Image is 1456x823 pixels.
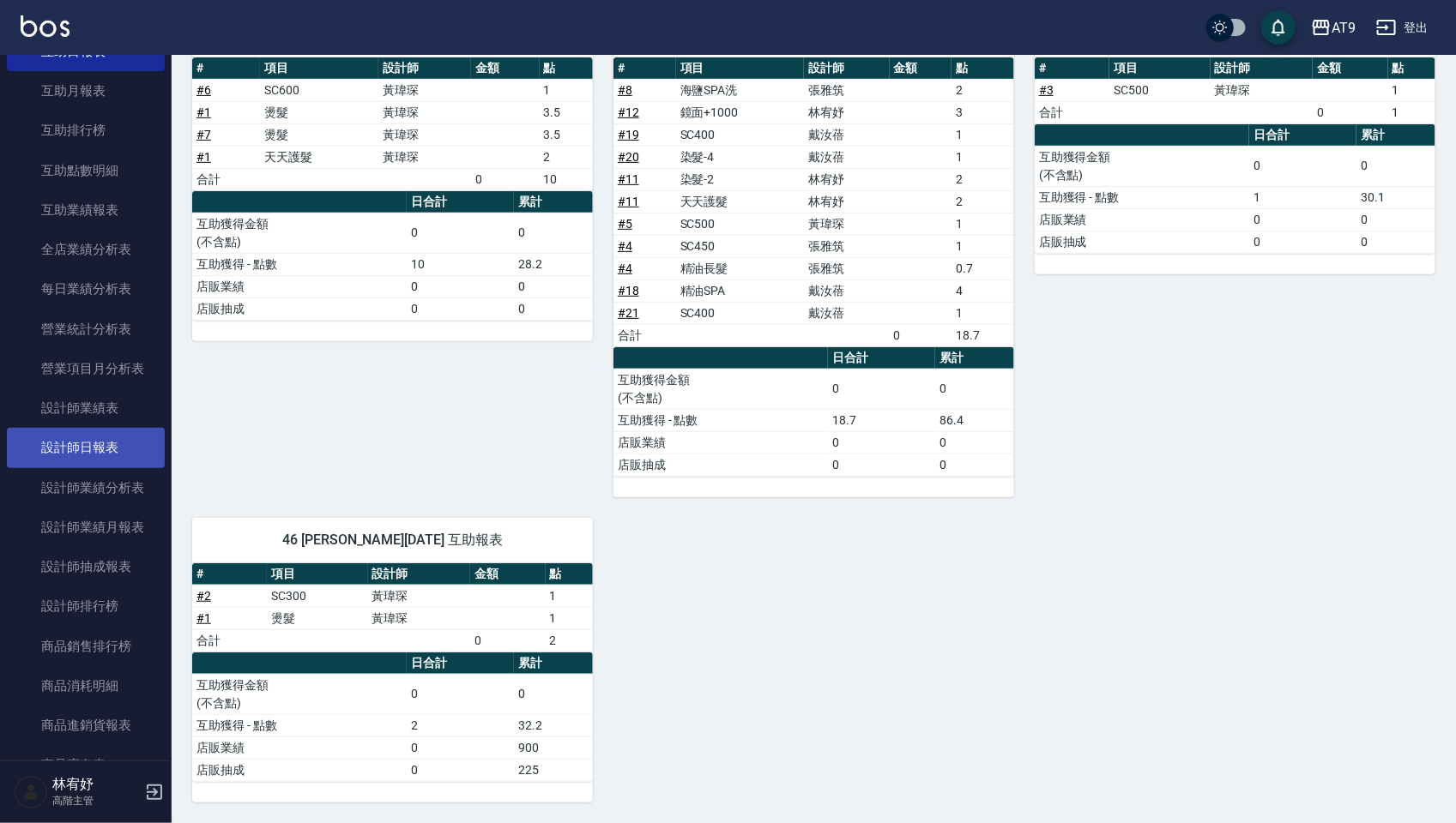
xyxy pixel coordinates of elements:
[676,213,804,235] td: SC500
[1039,83,1054,97] a: #3
[1249,124,1356,147] th: 日合計
[267,585,367,607] td: SC300
[540,146,593,168] td: 2
[828,409,935,431] td: 18.7
[378,146,471,168] td: 黃瑋琛
[1249,231,1356,253] td: 0
[952,257,1014,279] td: 0.7
[935,431,1014,454] td: 0
[952,213,1014,235] td: 1
[196,611,211,625] a: #1
[407,213,514,253] td: 0
[407,714,514,736] td: 2
[828,431,935,454] td: 0
[1261,10,1296,45] button: save
[546,585,593,607] td: 1
[804,123,890,146] td: 戴汝蓓
[935,409,1014,431] td: 86.4
[267,607,367,629] td: 燙髮
[192,253,407,275] td: 互助獲得 - 點數
[514,714,593,736] td: 32.2
[676,123,804,146] td: SC400
[407,674,514,714] td: 0
[618,83,632,97] a: #8
[368,563,471,586] th: 設計師
[676,168,804,190] td: 染髮-2
[7,547,165,586] a: 設計師抽成報表
[192,275,407,297] td: 店販業績
[1313,101,1387,123] td: 0
[952,302,1014,324] td: 1
[407,191,514,213] th: 日合計
[196,150,211,164] a: #1
[260,101,378,123] td: 燙髮
[21,15,69,37] img: Logo
[1035,186,1249,208] td: 互助獲得 - 點數
[514,652,593,675] th: 累計
[804,257,890,279] td: 張雅筑
[368,607,471,629] td: 黃瑋琛
[192,563,593,652] table: a dense table
[7,388,165,428] a: 設計師業績表
[52,793,140,808] p: 高階主管
[196,105,211,119] a: #1
[618,195,639,208] a: #11
[952,190,1014,213] td: 2
[514,736,593,759] td: 900
[1369,12,1435,44] button: 登出
[196,589,211,603] a: #2
[192,652,593,782] table: a dense table
[613,347,1014,477] table: a dense table
[1356,146,1435,186] td: 0
[676,79,804,101] td: 海鹽SPA洗
[1356,186,1435,208] td: 30.1
[514,759,593,781] td: 225
[7,428,165,467] a: 設計師日報表
[804,279,890,302] td: 戴汝蓓
[804,213,890,235] td: 黃瑋琛
[1035,101,1109,123] td: 合計
[1356,124,1435,147] th: 累計
[804,302,890,324] td: 戴汝蓓
[407,736,514,759] td: 0
[1388,57,1435,80] th: 點
[618,284,639,297] a: #18
[192,213,407,253] td: 互助獲得金額 (不含點)
[213,532,572,549] span: 46 [PERSON_NAME][DATE] 互助報表
[1388,101,1435,123] td: 1
[260,79,378,101] td: SC600
[828,454,935,476] td: 0
[618,150,639,164] a: #20
[260,123,378,146] td: 燙髮
[1388,79,1435,101] td: 1
[952,123,1014,146] td: 1
[546,563,593,586] th: 點
[613,454,828,476] td: 店販抽成
[804,146,890,168] td: 戴汝蓓
[7,508,165,547] a: 設計師業績月報表
[935,347,1014,369] th: 累計
[618,128,639,141] a: #19
[613,409,828,431] td: 互助獲得 - 點數
[618,217,632,231] a: #5
[52,776,140,793] h5: 林宥妤
[471,168,539,190] td: 0
[470,629,545,652] td: 0
[192,759,407,781] td: 店販抽成
[7,111,165,150] a: 互助排行榜
[1249,146,1356,186] td: 0
[192,168,260,190] td: 合計
[935,454,1014,476] td: 0
[613,57,1014,347] table: a dense table
[407,275,514,297] td: 0
[935,369,1014,409] td: 0
[804,79,890,101] td: 張雅筑
[1356,231,1435,253] td: 0
[7,71,165,111] a: 互助月報表
[192,191,593,321] table: a dense table
[378,79,471,101] td: 黃瑋琛
[260,57,378,80] th: 項目
[952,101,1014,123] td: 3
[7,349,165,388] a: 營業項目月分析表
[7,706,165,745] a: 商品進銷貨報表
